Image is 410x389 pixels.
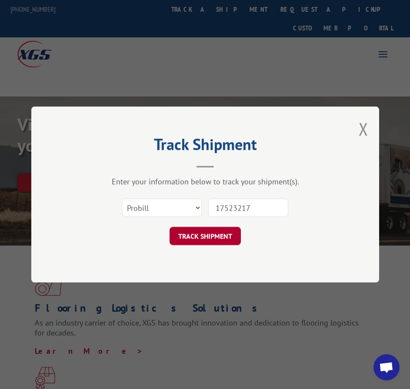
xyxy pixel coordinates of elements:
[75,176,336,186] div: Enter your information below to track your shipment(s).
[208,199,288,217] input: Number(s)
[75,138,336,155] h2: Track Shipment
[359,117,368,140] button: Close modal
[373,354,400,380] div: Open chat
[170,227,241,245] button: TRACK SHIPMENT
